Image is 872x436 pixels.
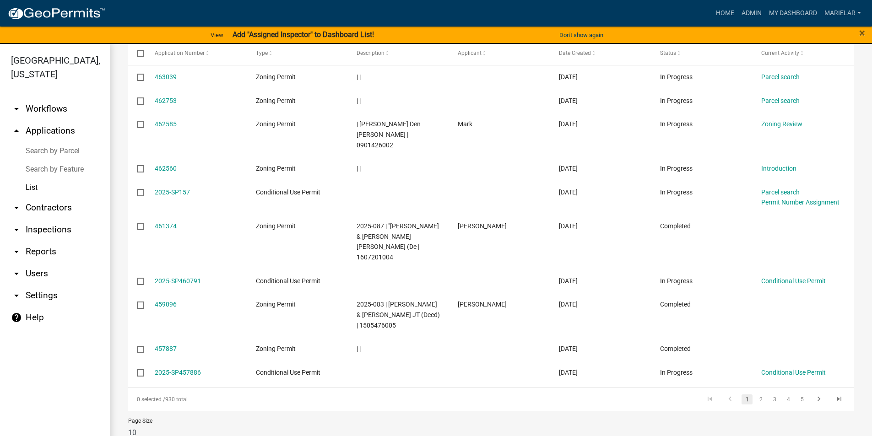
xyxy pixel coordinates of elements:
[357,165,361,172] span: | |
[660,73,693,81] span: In Progress
[660,369,693,376] span: In Progress
[559,369,578,376] span: 07/31/2025
[753,43,854,65] datatable-header-cell: Current Activity
[155,277,201,285] a: 2025-SP460791
[11,202,22,213] i: arrow_drop_down
[742,394,753,404] a: 1
[761,120,802,128] a: Zoning Review
[11,224,22,235] i: arrow_drop_down
[155,97,177,104] a: 462753
[11,290,22,301] i: arrow_drop_down
[256,369,320,376] span: Conditional Use Permit
[859,27,865,39] span: ×
[458,222,507,230] span: Wendell Van beek
[559,345,578,352] span: 07/31/2025
[256,188,320,196] span: Conditional Use Permit
[761,97,800,104] a: Parcel search
[795,392,809,407] li: page 5
[796,394,807,404] a: 5
[768,392,781,407] li: page 3
[660,120,693,128] span: In Progress
[458,301,507,308] span: Jim Vonk
[761,165,796,172] a: Introduction
[155,369,201,376] a: 2025-SP457886
[721,394,739,404] a: go to previous page
[859,27,865,38] button: Close
[233,30,374,39] strong: Add "Assigned Inspector" to Dashboard List!
[559,301,578,308] span: 08/04/2025
[155,165,177,172] a: 462560
[761,50,799,56] span: Current Activity
[559,97,578,104] span: 08/12/2025
[128,43,146,65] datatable-header-cell: Select
[651,43,753,65] datatable-header-cell: Status
[701,394,719,404] a: go to first page
[761,199,840,206] a: Permit Number Assignment
[256,277,320,285] span: Conditional Use Permit
[207,27,227,43] a: View
[256,345,296,352] span: Zoning Permit
[765,5,821,22] a: My Dashboard
[559,277,578,285] span: 08/07/2025
[660,301,691,308] span: Completed
[357,73,361,81] span: | |
[155,73,177,81] a: 463039
[559,120,578,128] span: 08/12/2025
[781,392,795,407] li: page 4
[155,301,177,308] a: 459096
[155,120,177,128] a: 462585
[660,277,693,285] span: In Progress
[155,222,177,230] a: 461374
[348,43,449,65] datatable-header-cell: Description
[146,43,247,65] datatable-header-cell: Application Number
[11,246,22,257] i: arrow_drop_down
[559,188,578,196] span: 08/11/2025
[761,277,826,285] a: Conditional Use Permit
[761,188,800,196] a: Parcel search
[458,50,482,56] span: Applicant
[256,301,296,308] span: Zoning Permit
[155,50,205,56] span: Application Number
[11,125,22,136] i: arrow_drop_up
[247,43,348,65] datatable-header-cell: Type
[660,345,691,352] span: Completed
[128,388,415,411] div: 930 total
[660,188,693,196] span: In Progress
[357,50,385,56] span: Description
[357,120,421,149] span: | Mark Den Hollander | 0901426002
[256,50,268,56] span: Type
[769,394,780,404] a: 3
[357,345,361,352] span: | |
[830,394,848,404] a: go to last page
[783,394,794,404] a: 4
[550,43,651,65] datatable-header-cell: Date Created
[155,345,177,352] a: 457887
[740,392,754,407] li: page 1
[660,97,693,104] span: In Progress
[256,222,296,230] span: Zoning Permit
[137,396,165,403] span: 0 selected /
[810,394,828,404] a: go to next page
[449,43,550,65] datatable-header-cell: Applicant
[559,73,578,81] span: 08/12/2025
[754,392,768,407] li: page 2
[660,50,676,56] span: Status
[755,394,766,404] a: 2
[559,222,578,230] span: 08/08/2025
[761,73,800,81] a: Parcel search
[660,165,693,172] span: In Progress
[738,5,765,22] a: Admin
[821,5,865,22] a: marielar
[11,312,22,323] i: help
[761,369,826,376] a: Conditional Use Permit
[660,222,691,230] span: Completed
[559,50,591,56] span: Date Created
[357,301,440,329] span: 2025-083 | VONK, JAMES E. & ERICA L. JT (Deed) | 1505476005
[559,165,578,172] span: 08/12/2025
[256,73,296,81] span: Zoning Permit
[155,188,190,196] a: 2025-SP157
[357,97,361,104] span: | |
[256,97,296,104] span: Zoning Permit
[256,120,296,128] span: Zoning Permit
[712,5,738,22] a: Home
